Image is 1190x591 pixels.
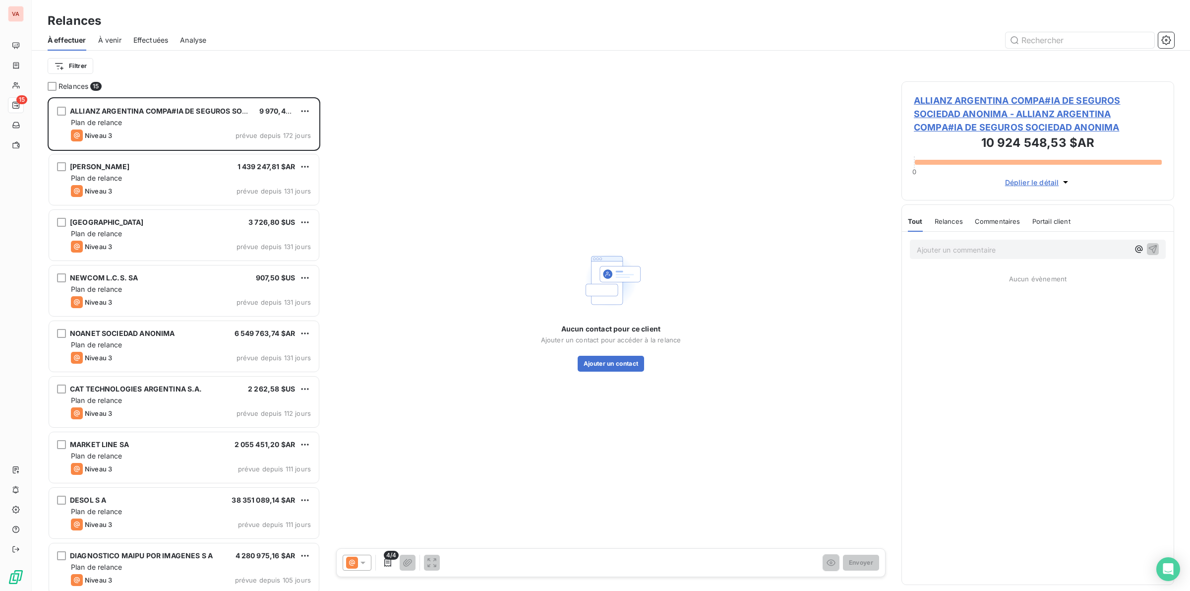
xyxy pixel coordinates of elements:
div: Open Intercom Messenger [1156,557,1180,581]
span: Déplier le détail [1005,177,1059,188]
span: DIAGNOSTICO MAIPU POR IMAGENES S A [70,551,213,560]
span: À venir [98,35,121,45]
span: Aucun évènement [1009,275,1067,283]
span: 15 [90,82,101,91]
span: Niveau 3 [85,354,112,362]
span: prévue depuis 131 jours [237,243,311,251]
span: 4 280 975,16 $AR [236,551,295,560]
span: Niveau 3 [85,243,112,251]
span: Plan de relance [71,285,122,293]
span: 2 262,58 $US [248,385,295,393]
span: 0 [912,168,916,176]
a: 15 [8,97,23,113]
input: Rechercher [1006,32,1154,48]
span: 38 351 089,14 $AR [232,496,295,504]
span: 6 549 763,74 $AR [235,329,295,337]
span: Niveau 3 [85,131,112,139]
button: Déplier le détail [1002,177,1074,188]
span: Plan de relance [71,396,122,404]
span: 9 970,40 $US [259,107,306,115]
span: MARKET LINE SA [70,440,129,449]
span: prévue depuis 172 jours [236,131,311,139]
span: [PERSON_NAME] [70,162,129,171]
span: prévue depuis 112 jours [237,409,311,417]
h3: Relances [48,12,101,30]
span: Niveau 3 [85,576,112,584]
span: Niveau 3 [85,465,112,473]
span: Portail client [1032,217,1071,225]
span: Relances [59,81,88,91]
button: Envoyer [843,555,879,571]
span: ALLIANZ ARGENTINA COMPA#IA DE SEGUROS SOCIEDAD ANONIMA - ALLIANZ ARGENTINA COMPA#IA DE SEGUROS SO... [914,94,1162,134]
span: NOANET SOCIEDAD ANONIMA [70,329,175,337]
img: Empty state [579,249,643,312]
h3: 10 924 548,53 $AR [914,134,1162,154]
span: 3 726,80 $US [248,218,295,226]
span: Tout [908,217,923,225]
span: 1 439 247,81 $AR [238,162,295,171]
span: ALLIANZ ARGENTINA COMPA#IA DE SEGUROS SOCIEDAD ANONIMA [70,107,305,115]
img: Logo LeanPay [8,569,24,585]
span: Niveau 3 [85,298,112,306]
span: 15 [16,95,27,104]
span: Aucun contact pour ce client [561,324,660,334]
button: Ajouter un contact [578,356,645,372]
span: NEWCOM L.C.S. SA [70,273,138,282]
span: Plan de relance [71,563,122,571]
span: 2 055 451,20 $AR [235,440,295,449]
span: prévue depuis 131 jours [237,187,311,195]
span: Plan de relance [71,118,122,127]
span: Niveau 3 [85,409,112,417]
span: 907,50 $US [256,273,296,282]
span: 4/4 [384,551,399,560]
div: grid [48,97,320,591]
span: Niveau 3 [85,521,112,528]
span: Ajouter un contact pour accéder à la relance [541,336,681,344]
span: Analyse [180,35,206,45]
span: À effectuer [48,35,86,45]
span: Plan de relance [71,507,122,516]
span: prévue depuis 111 jours [238,521,311,528]
span: prévue depuis 131 jours [237,354,311,362]
span: Plan de relance [71,340,122,349]
span: Plan de relance [71,174,122,182]
button: Filtrer [48,58,93,74]
span: CAT TECHNOLOGIES ARGENTINA S.A. [70,385,202,393]
span: Effectuées [133,35,169,45]
span: Commentaires [975,217,1020,225]
span: prévue depuis 105 jours [235,576,311,584]
span: Niveau 3 [85,187,112,195]
span: Plan de relance [71,229,122,238]
span: [GEOGRAPHIC_DATA] [70,218,144,226]
span: Relances [935,217,963,225]
span: Plan de relance [71,452,122,460]
span: DESOL S A [70,496,106,504]
div: VA [8,6,24,22]
span: prévue depuis 111 jours [238,465,311,473]
span: prévue depuis 131 jours [237,298,311,306]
